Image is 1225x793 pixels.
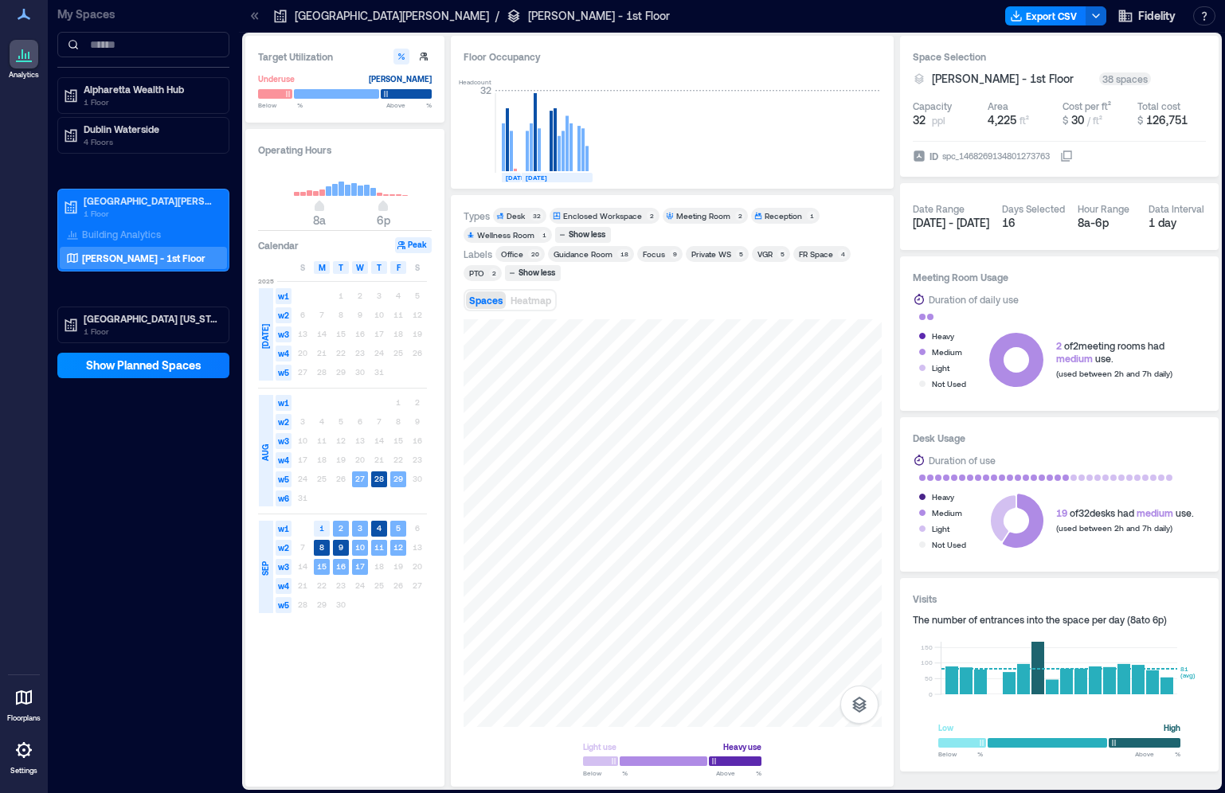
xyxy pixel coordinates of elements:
[276,414,292,430] span: w2
[929,452,996,468] div: Duration of use
[507,210,525,221] div: Desk
[1005,6,1086,25] button: Export CSV
[1063,115,1068,126] span: $
[4,35,44,84] a: Analytics
[339,523,343,533] text: 2
[397,261,401,274] span: F
[7,713,41,723] p: Floorplans
[554,248,612,260] div: Guidance Room
[913,100,952,112] div: Capacity
[2,678,45,728] a: Floorplans
[313,213,326,227] span: 8a
[374,542,384,552] text: 11
[1099,72,1151,85] div: 38 spaces
[838,249,847,259] div: 4
[319,523,324,533] text: 1
[617,249,631,259] div: 18
[276,452,292,468] span: w4
[938,749,983,759] span: Below %
[988,113,1016,127] span: 4,225
[757,248,773,260] div: VGR
[386,100,432,110] span: Above %
[276,597,292,613] span: w5
[369,71,432,87] div: [PERSON_NAME]
[735,211,745,221] div: 2
[1002,215,1065,231] div: 16
[988,100,1008,112] div: Area
[1056,507,1067,518] span: 19
[539,230,549,240] div: 1
[477,229,534,240] div: Wellness Room
[82,228,161,240] p: Building Analytics
[932,328,954,344] div: Heavy
[777,249,787,259] div: 5
[57,353,229,378] button: Show Planned Spaces
[319,542,324,552] text: 8
[932,71,1093,87] button: [PERSON_NAME] - 1st Floor
[10,766,37,775] p: Settings
[339,261,343,274] span: T
[258,237,299,253] h3: Calendar
[516,266,558,280] div: Show less
[258,276,274,286] span: 2025
[57,6,229,22] p: My Spaces
[528,249,542,259] div: 20
[566,228,608,242] div: Show less
[583,768,628,778] span: Below %
[82,252,205,264] p: [PERSON_NAME] - 1st Floor
[1056,353,1093,364] span: medium
[676,210,730,221] div: Meeting Room
[1071,113,1084,127] span: 30
[932,360,949,376] div: Light
[355,561,365,571] text: 17
[913,49,1206,64] h3: Space Selection
[1138,8,1176,24] span: Fidelity
[276,559,292,575] span: w3
[501,248,523,260] div: Office
[1078,215,1136,231] div: 8a - 6p
[913,269,1206,285] h3: Meeting Room Usage
[276,540,292,556] span: w2
[506,174,527,182] text: [DATE]
[317,561,327,571] text: 15
[505,265,561,281] button: Show less
[84,325,217,338] p: 1 Floor
[511,295,551,306] span: Heatmap
[526,174,547,182] text: [DATE]
[300,261,305,274] span: S
[921,643,933,651] tspan: 150
[393,542,403,552] text: 12
[276,307,292,323] span: w2
[1063,112,1131,128] button: $ 30 / ft²
[1164,720,1180,736] div: High
[1056,523,1172,533] span: (used between 2h and 7h daily)
[393,474,403,483] text: 29
[358,523,362,533] text: 3
[925,674,933,682] tspan: 50
[913,591,1206,607] h3: Visits
[276,521,292,537] span: w1
[583,739,616,755] div: Light use
[1137,100,1180,112] div: Total cost
[356,261,364,274] span: W
[466,291,506,309] button: Spaces
[723,739,761,755] div: Heavy use
[1002,202,1065,215] div: Days Selected
[691,248,731,260] div: Private WS
[932,489,954,505] div: Heavy
[932,505,962,521] div: Medium
[1146,113,1188,127] span: 126,751
[1137,115,1143,126] span: $
[5,731,43,780] a: Settings
[469,295,503,306] span: Spaces
[913,112,981,128] button: 32 ppl
[1063,100,1111,112] div: Cost per ft²
[941,148,1051,164] div: spc_1468269134801273763
[932,344,962,360] div: Medium
[259,324,272,349] span: [DATE]
[84,135,217,148] p: 4 Floors
[913,112,926,128] span: 32
[464,49,881,64] div: Floor Occupancy
[84,312,217,325] p: [GEOGRAPHIC_DATA] [US_STATE]
[1056,339,1172,365] div: of 2 meeting rooms had use.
